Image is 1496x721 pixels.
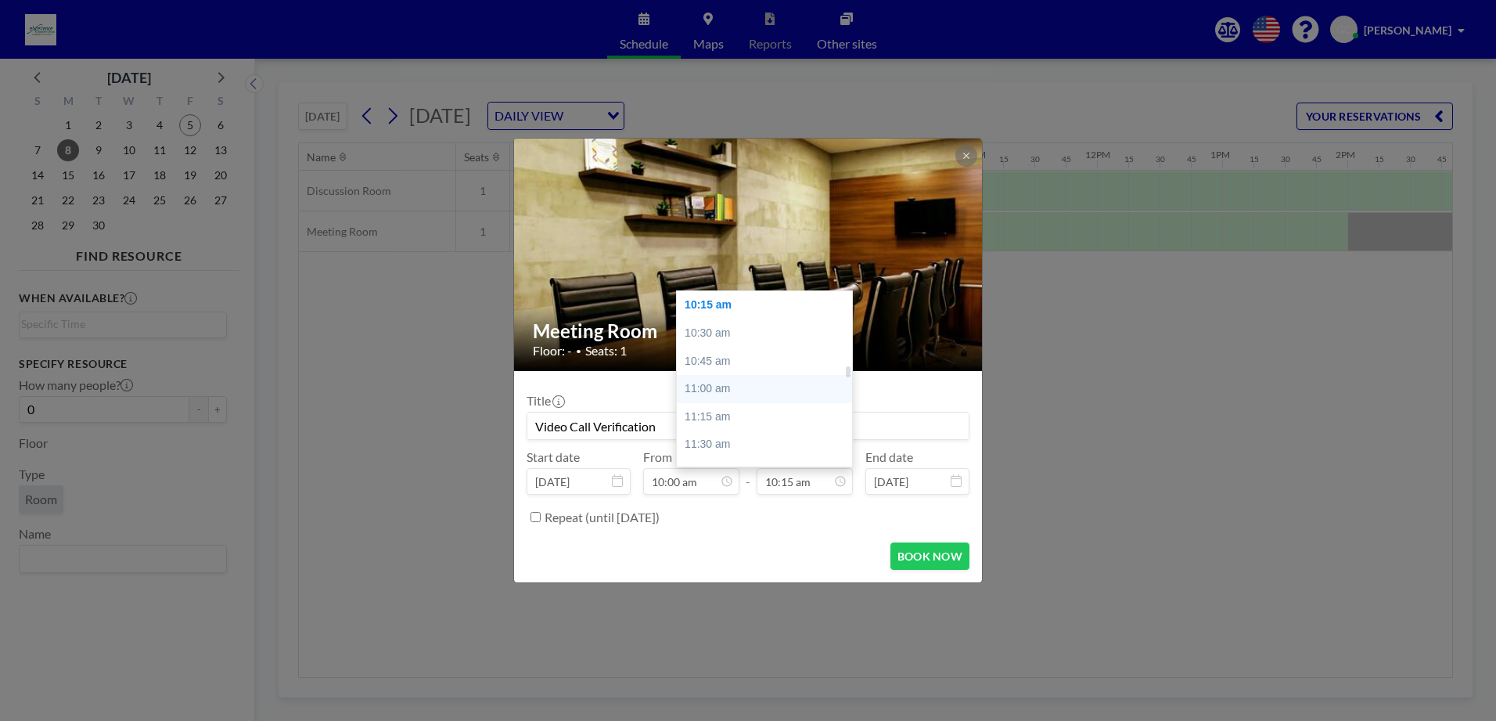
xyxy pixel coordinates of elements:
span: • [576,345,581,357]
div: 10:45 am [677,348,860,376]
img: 537.jpg [514,99,984,412]
span: - [746,455,750,489]
div: 11:00 am [677,375,860,403]
label: Repeat (until [DATE]) [545,510,660,525]
label: End date [865,449,913,465]
label: From [643,449,672,465]
span: Floor: - [533,343,572,359]
div: 10:15 am [677,291,860,319]
button: BOOK NOW [890,543,969,570]
div: 11:15 am [677,403,860,431]
div: 11:30 am [677,431,860,459]
input: Gabriel's reservation [527,413,969,439]
label: Title [527,393,563,409]
label: Start date [527,449,580,465]
div: 10:30 am [677,319,860,348]
span: Seats: 1 [585,343,627,359]
div: 11:45 am [677,459,860,487]
h2: Meeting Room [533,319,965,343]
